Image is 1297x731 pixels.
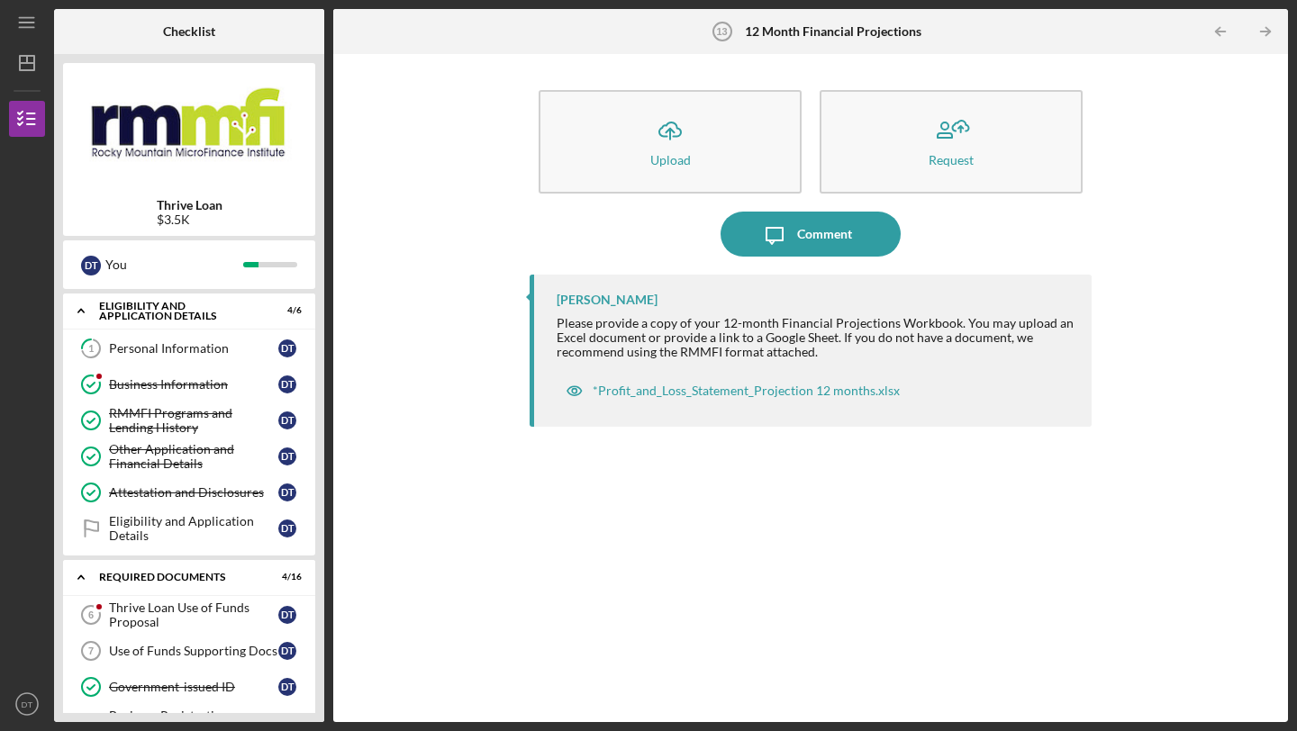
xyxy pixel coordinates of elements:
[716,26,727,37] tspan: 13
[99,301,257,321] div: Eligibility and Application Details
[88,609,94,620] tspan: 6
[163,24,215,39] b: Checklist
[109,644,278,658] div: Use of Funds Supporting Docs
[593,384,900,398] div: *Profit_and_Loss_Statement_Projection 12 months.xlsx
[88,343,94,355] tspan: 1
[278,411,296,429] div: D T
[157,198,222,212] b: Thrive Loan
[109,680,278,694] div: Government-issued ID
[557,373,909,409] button: *Profit_and_Loss_Statement_Projection 12 months.xlsx
[99,572,257,582] div: REQUIRED DOCUMENTS
[557,316,1074,359] div: Please provide a copy of your 12-month Financial Projections Workbook. You may upload an Excel do...
[269,305,302,316] div: 4 / 6
[278,483,296,501] div: D T
[539,90,802,194] button: Upload
[72,510,306,546] a: Eligibility and Application DetailsDT
[109,377,278,392] div: Business Information
[109,341,278,356] div: Personal Information
[72,474,306,510] a: Attestation and DisclosuresDT
[278,606,296,624] div: D T
[9,686,45,722] button: DT
[721,212,901,257] button: Comment
[278,375,296,393] div: D T
[278,447,296,465] div: D T
[72,438,306,474] a: Other Application and Financial DetailsDT
[278,642,296,660] div: D T
[278,678,296,696] div: D T
[820,90,1083,194] button: Request
[63,72,315,180] img: Product logo
[72,633,306,669] a: 7Use of Funds Supporting DocsDT
[109,600,278,629] div: Thrive Loan Use of Funds Proposal
[109,514,278,543] div: Eligibility and Application Details
[109,485,278,500] div: Attestation and Disclosures
[797,212,852,257] div: Comment
[88,645,94,656] tspan: 7
[269,572,302,582] div: 4 / 16
[745,24,921,39] b: 12 Month Financial Projections
[109,406,278,435] div: RMMFI Programs and Lending History
[72,669,306,705] a: Government-issued IDDT
[72,330,306,366] a: 1Personal InformationDT
[22,699,33,709] text: DT
[278,339,296,357] div: D T
[278,519,296,537] div: D T
[650,153,691,167] div: Upload
[72,402,306,438] a: RMMFI Programs and Lending HistoryDT
[72,597,306,633] a: 6Thrive Loan Use of Funds ProposalDT
[929,153,974,167] div: Request
[81,256,101,275] div: D T
[72,366,306,402] a: Business InformationDT
[109,442,278,471] div: Other Application and Financial Details
[105,249,243,280] div: You
[557,293,658,307] div: [PERSON_NAME]
[157,212,222,227] div: $3.5K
